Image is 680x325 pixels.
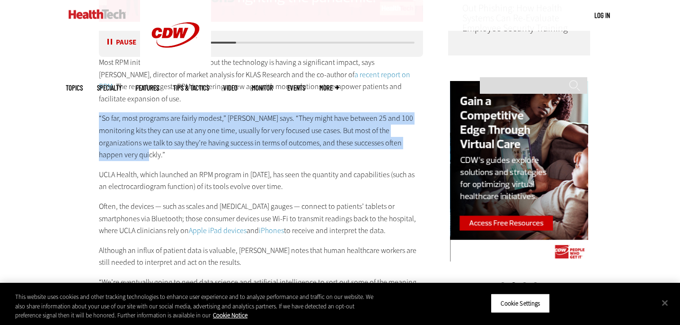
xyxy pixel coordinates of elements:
a: 1 [500,282,505,288]
div: User menu [594,10,610,20]
span: Specialty [97,84,122,91]
a: More information about your privacy [213,311,247,319]
p: “So far, most programs are fairly modest,” [PERSON_NAME] says. “They might have between 25 and 10... [99,112,424,161]
div: This website uses cookies and other tracking technologies to enhance user experience and to analy... [15,292,374,320]
img: Home [69,9,126,19]
a: Log in [594,11,610,19]
p: Often, the devices — such as scales and [MEDICAL_DATA] gauges — connect to patients’ tablets or s... [99,200,424,237]
a: Events [287,84,305,91]
a: Video [223,84,238,91]
span: Topics [66,84,83,91]
a: CDW [140,63,211,72]
button: Close [654,292,675,313]
a: Apple iPad devices [189,226,247,235]
span: More [319,84,339,91]
p: Although an influx of patient data is valuable, [PERSON_NAME] notes that human healthcare workers... [99,244,424,269]
img: virtual care right rail [450,81,589,263]
a: iPhones [259,226,284,235]
a: Features [136,84,159,91]
a: Tips & Tactics [173,84,209,91]
button: Cookie Settings [491,293,550,313]
a: 4 [533,282,538,288]
p: UCLA Health, which launched an RPM program in [DATE], has seen the quantity and capabilities (suc... [99,169,424,193]
a: 2 [511,282,516,288]
p: “We’re eventually going to need data science and artificial intelligence to sort out some of the ... [99,276,424,313]
a: MonITor [252,84,273,91]
a: 3 [522,282,527,288]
